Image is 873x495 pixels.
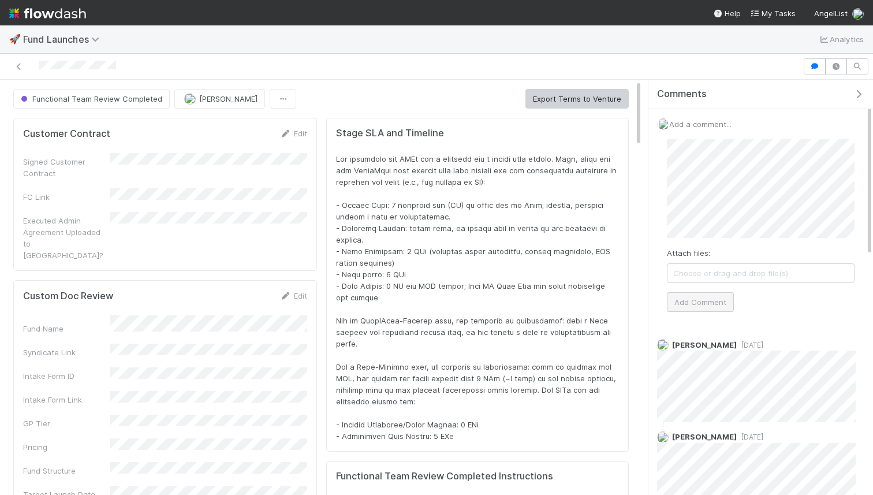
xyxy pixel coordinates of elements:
a: Analytics [818,32,864,46]
div: Fund Structure [23,465,110,477]
span: Comments [657,88,707,100]
span: Add a comment... [669,120,732,129]
span: [PERSON_NAME] [672,432,737,441]
h5: Stage SLA and Timeline [336,128,619,139]
button: Export Terms to Venture [525,89,629,109]
a: My Tasks [750,8,796,19]
div: GP Tier [23,418,110,429]
span: [DATE] [737,433,763,441]
button: Functional Team Review Completed [13,89,170,109]
div: Fund Name [23,323,110,334]
div: Pricing [23,441,110,453]
span: My Tasks [750,9,796,18]
div: Intake Form Link [23,394,110,405]
h5: Functional Team Review Completed Instructions [336,471,619,482]
button: [PERSON_NAME] [174,89,265,109]
img: avatar_d2b43477-63dc-4e62-be5b-6fdd450c05a1.png [852,8,864,20]
div: Signed Customer Contract [23,156,110,179]
div: Executed Admin Agreement Uploaded to [GEOGRAPHIC_DATA]? [23,215,110,261]
a: Edit [280,291,307,300]
span: [DATE] [737,341,763,349]
h5: Custom Doc Review [23,291,113,302]
div: Intake Form ID [23,370,110,382]
span: Lor ipsumdolo sit AMEt con a elitsedd eiu t incidi utla etdolo. Magn, aliqu eni adm VeniaMqui nos... [336,154,619,441]
button: Add Comment [667,292,734,312]
div: Syndicate Link [23,347,110,358]
img: avatar_d2b43477-63dc-4e62-be5b-6fdd450c05a1.png [657,431,669,443]
img: logo-inverted-e16ddd16eac7371096b0.svg [9,3,86,23]
h5: Customer Contract [23,128,110,140]
span: 🚀 [9,34,21,44]
div: FC Link [23,191,110,203]
label: Attach files: [667,247,710,259]
span: [PERSON_NAME] [672,340,737,349]
span: [PERSON_NAME] [199,94,258,103]
a: Edit [280,129,307,138]
img: avatar_d2b43477-63dc-4e62-be5b-6fdd450c05a1.png [658,118,669,130]
div: Help [713,8,741,19]
span: Fund Launches [23,34,105,45]
span: Functional Team Review Completed [18,94,162,103]
img: avatar_892eb56c-5b5a-46db-bf0b-2a9023d0e8f8.png [657,339,669,351]
img: avatar_d2b43477-63dc-4e62-be5b-6fdd450c05a1.png [184,93,196,105]
span: Choose or drag and drop file(s) [667,264,854,282]
span: AngelList [814,9,848,18]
